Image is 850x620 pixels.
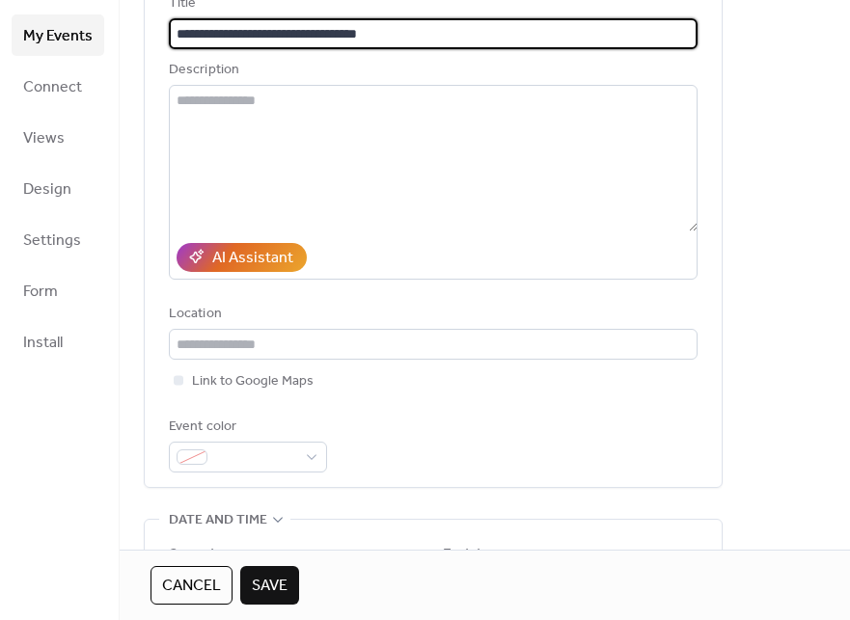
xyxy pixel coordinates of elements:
[12,219,104,260] a: Settings
[23,123,65,153] span: Views
[192,370,314,393] span: Link to Google Maps
[23,277,58,307] span: Form
[12,14,104,56] a: My Events
[443,544,504,567] div: End date
[169,509,267,532] span: Date and time
[177,243,307,272] button: AI Assistant
[12,66,104,107] a: Connect
[240,566,299,605] button: Save
[23,175,71,204] span: Design
[252,575,288,598] span: Save
[12,117,104,158] a: Views
[23,21,93,51] span: My Events
[169,544,236,567] div: Start date
[162,575,221,598] span: Cancel
[23,328,63,358] span: Install
[212,247,293,270] div: AI Assistant
[23,226,81,256] span: Settings
[23,72,82,102] span: Connect
[169,59,694,82] div: Description
[151,566,233,605] button: Cancel
[169,303,694,326] div: Location
[12,321,104,363] a: Install
[169,416,323,439] div: Event color
[12,168,104,209] a: Design
[12,270,104,311] a: Form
